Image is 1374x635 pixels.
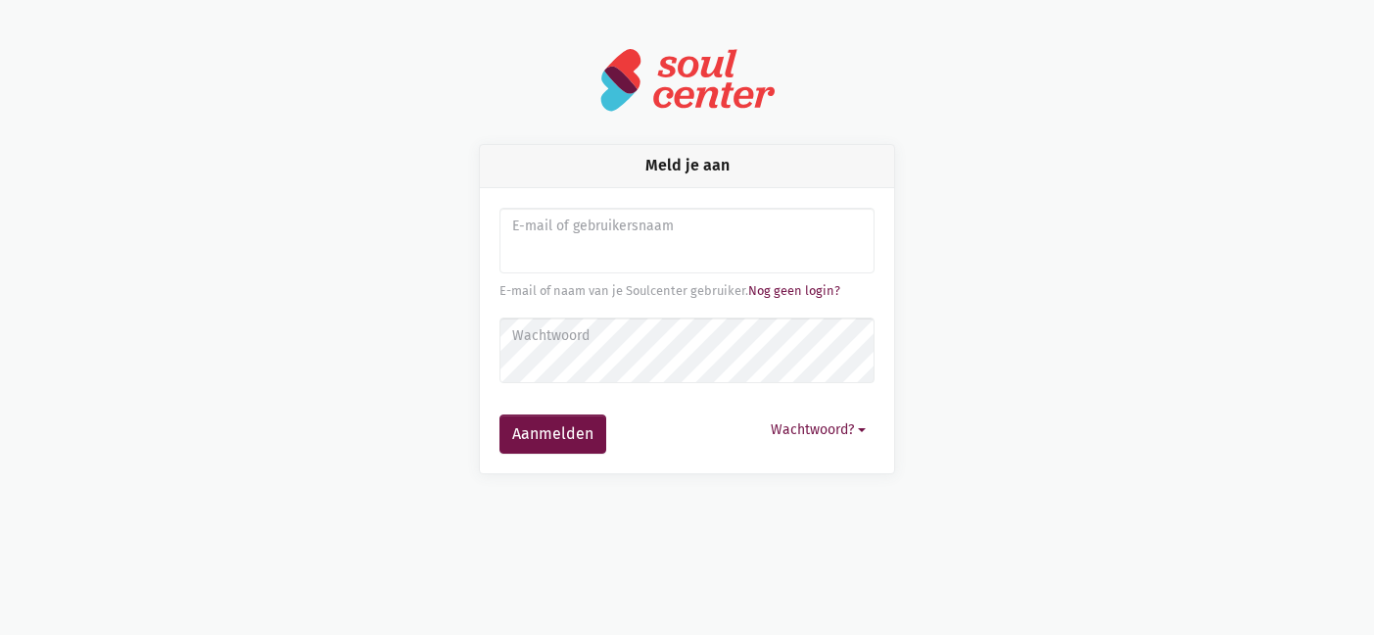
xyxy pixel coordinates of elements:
div: E-mail of naam van je Soulcenter gebruiker. [499,281,875,301]
form: Aanmelden [499,208,875,454]
button: Wachtwoord? [762,415,875,445]
label: E-mail of gebruikersnaam [512,216,862,237]
a: Nog geen login? [748,283,840,298]
img: logo-soulcenter-full.svg [599,47,776,113]
div: Meld je aan [480,145,894,187]
button: Aanmelden [499,415,606,454]
label: Wachtwoord [512,325,862,347]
